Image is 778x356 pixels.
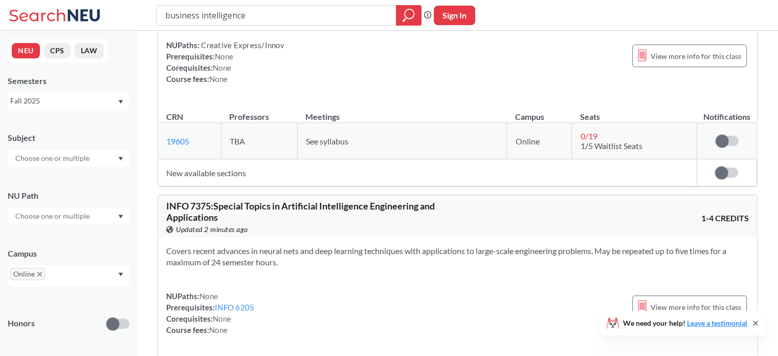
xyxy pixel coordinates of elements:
div: CRN [166,111,183,122]
button: Sign In [434,6,475,25]
div: Semesters [8,75,129,87]
span: View more info for this class [651,50,741,62]
span: INFO 7375 : Special Topics in Artificial Intelligence Engineering and Applications [166,200,435,223]
td: TBA [221,123,297,159]
svg: Dropdown arrow [118,157,123,161]
th: Campus [507,101,572,123]
div: NUPaths: Prerequisites: Corequisites: Course fees: [166,39,284,85]
span: None [213,314,231,323]
span: Updated 2 minutes ago [176,224,248,235]
button: CPS [44,43,71,58]
a: 19605 [166,136,189,146]
th: Professors [221,101,297,123]
input: Choose one or multiple [10,152,96,164]
span: OnlineX to remove pill [10,268,45,280]
span: None [209,325,228,334]
svg: X to remove pill [37,272,42,277]
span: Creative Express/Innov [199,40,284,50]
span: None [215,52,233,61]
div: magnifying glass [396,5,421,26]
span: None [209,74,228,83]
div: NUPaths: Prerequisites: Corequisites: Course fees: [166,290,254,336]
span: None [199,291,218,301]
div: NU Path [8,190,129,201]
svg: Dropdown arrow [118,273,123,277]
a: Leave a testimonial [687,319,747,327]
div: Subject [8,132,129,143]
input: Choose one or multiple [10,210,96,222]
span: 0 / 19 [580,131,597,141]
div: Fall 2025Dropdown arrow [8,93,129,109]
span: None [213,63,231,72]
svg: Dropdown arrow [118,100,123,104]
span: 1/5 Waitlist Seats [580,141,642,151]
button: LAW [75,43,104,58]
a: INFO 6205 [215,303,254,312]
th: Meetings [297,101,507,123]
p: Honors [8,318,35,329]
td: Online [507,123,572,159]
input: Class, professor, course number, "phrase" [164,7,389,24]
th: Seats [572,101,697,123]
div: Dropdown arrow [8,207,129,225]
span: 1-4 CREDITS [701,213,749,224]
div: Campus [8,248,129,259]
div: OnlineX to remove pillDropdown arrow [8,265,129,286]
svg: Dropdown arrow [118,215,123,219]
td: New available sections [158,159,697,186]
button: NEU [12,43,40,58]
span: See syllabus [306,136,348,146]
svg: magnifying glass [403,8,415,23]
span: View more info for this class [651,301,741,313]
span: We need your help! [623,320,747,327]
div: Dropdown arrow [8,150,129,167]
th: Notifications [697,101,757,123]
div: Fall 2025 [10,95,117,107]
section: Covers recent advances in neural nets and deep learning techniques with applications to large-sca... [166,245,749,268]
